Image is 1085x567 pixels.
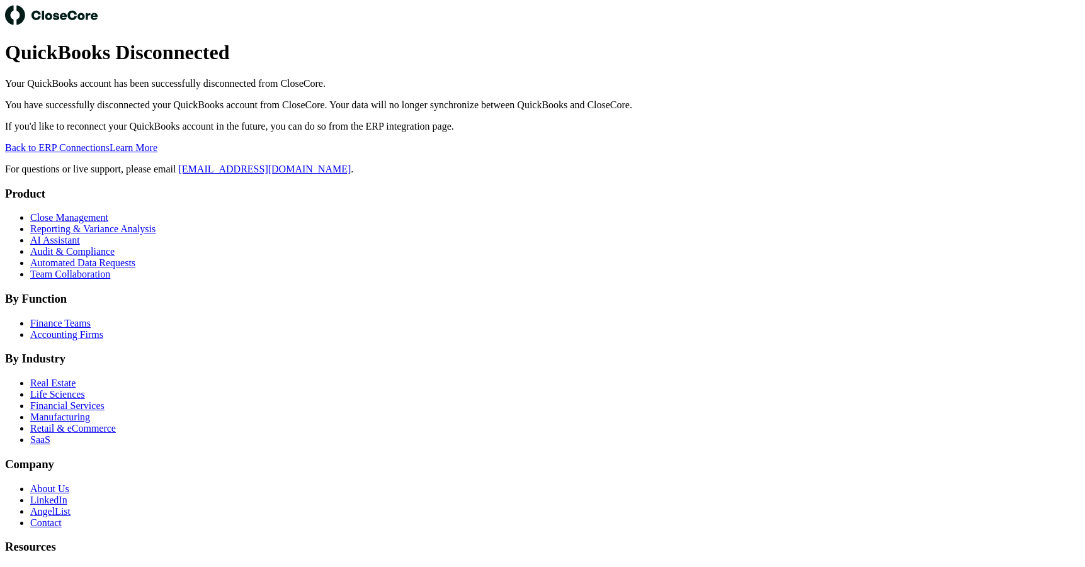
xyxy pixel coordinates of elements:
a: Learn More [110,142,157,153]
h3: Product [5,187,1080,201]
h3: By Function [5,292,1080,306]
a: Retail & eCommerce [30,423,116,434]
h1: QuickBooks Disconnected [5,41,1080,64]
p: For questions or live support, please email . [5,164,1080,175]
a: AI Assistant [30,235,80,245]
p: If you'd like to reconnect your QuickBooks account in the future, you can do so from the ERP inte... [5,121,1080,132]
a: Finance Teams [30,318,91,328]
img: logo [5,5,98,25]
a: Automated Data Requests [30,257,135,268]
p: Your QuickBooks account has been successfully disconnected from CloseCore. [5,78,1080,89]
a: Accounting Firms [30,329,103,340]
a: Contact [30,517,62,528]
a: Reporting & Variance Analysis [30,223,156,234]
a: About Us [30,483,69,494]
a: [EMAIL_ADDRESS][DOMAIN_NAME] [179,164,351,174]
a: Financial Services [30,400,105,411]
a: LinkedIn [30,495,67,505]
a: Back to ERP Connections [5,142,110,153]
a: Close Management [30,212,108,223]
a: Real Estate [30,378,76,388]
h3: Company [5,458,1080,471]
a: SaaS [30,434,50,445]
a: Audit & Compliance [30,246,115,257]
a: Life Sciences [30,389,85,400]
h3: Resources [5,540,1080,554]
a: Manufacturing [30,412,90,422]
p: You have successfully disconnected your QuickBooks account from CloseCore. Your data will no long... [5,99,1080,111]
a: AngelList [30,506,71,517]
a: Team Collaboration [30,269,110,279]
h3: By Industry [5,352,1080,366]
